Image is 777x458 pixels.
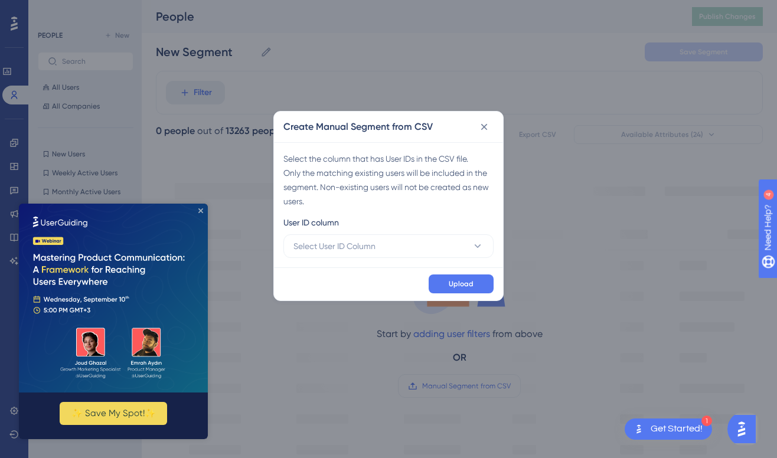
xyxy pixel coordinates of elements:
[625,418,712,440] div: Open Get Started! checklist, remaining modules: 1
[632,422,646,436] img: launcher-image-alternative-text
[283,120,433,134] h2: Create Manual Segment from CSV
[283,215,339,230] span: User ID column
[179,5,184,9] div: Close Preview
[28,3,74,17] span: Need Help?
[283,152,494,208] div: Select the column that has User IDs in the CSV file. Only the matching existing users will be inc...
[82,6,86,15] div: 4
[727,411,763,447] iframe: UserGuiding AI Assistant Launcher
[449,279,474,289] span: Upload
[701,416,712,426] div: 1
[651,423,703,436] div: Get Started!
[293,239,376,253] span: Select User ID Column
[41,198,148,221] button: ✨ Save My Spot!✨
